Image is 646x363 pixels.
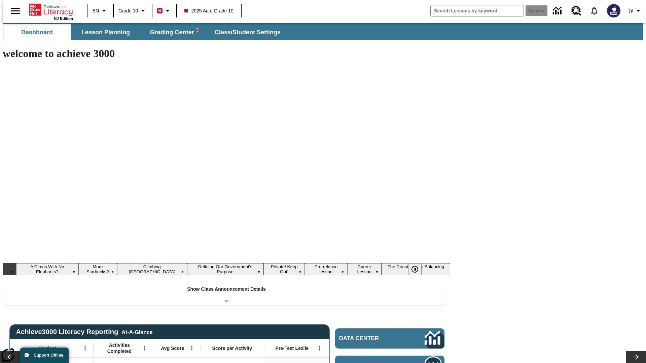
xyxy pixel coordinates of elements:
[81,29,130,36] span: Lesson Planning
[16,328,153,336] span: Achieve3000 Literacy Reporting
[187,286,266,293] p: Show Class Announcement Details
[89,5,111,17] button: Language: EN, Select a language
[628,7,633,14] span: @
[3,24,71,40] button: Dashboard
[335,328,444,349] a: Data Center
[431,5,524,16] input: search field
[78,263,117,275] button: Slide 2 More Starbucks?
[150,29,199,36] span: Grading Center
[603,2,624,19] button: Select a new avatar
[5,1,25,21] button: Open side menu
[6,282,447,305] div: Show Class Announcement Details
[140,343,150,353] button: Open Menu
[585,2,603,19] a: Notifications
[305,263,347,275] button: Slide 6 Pre-release lesson
[347,263,382,275] button: Slide 7 Career Lesson
[339,335,402,342] span: Data Center
[263,263,305,275] button: Slide 5 Private! Keep Out!
[34,353,63,358] span: Support Offline
[80,343,90,353] button: Open Menu
[626,351,646,363] button: Lesson carousel, Next
[97,342,142,354] span: Activities Completed
[3,47,450,60] h1: welcome to achieve 3000
[20,348,69,363] button: Support Offline
[158,6,161,15] span: B
[72,24,139,40] button: Lesson Planning
[408,263,422,275] button: Pause
[29,3,73,16] a: Home
[117,263,187,275] button: Slide 3 Climbing Mount Tai
[212,345,252,351] span: Score per Activity
[408,263,428,275] div: Pause
[567,2,585,20] a: Resource Center, Will open in new tab
[184,7,233,14] span: 2025 Auto Grade 10
[29,2,73,21] div: Home
[549,2,567,20] a: Data Center
[624,5,646,17] button: Profile/Settings
[315,343,325,353] button: Open Menu
[16,263,78,275] button: Slide 1 A Circus With No Elephants?
[187,263,263,275] button: Slide 4 Defining Our Government's Purpose
[276,345,309,351] span: Pre-Test Lexile
[39,345,56,351] span: Student
[607,4,620,17] img: Avatar
[382,263,450,275] button: Slide 8 The Constitution's Balancing Act
[215,29,281,36] span: Class/Student Settings
[154,5,174,17] button: Boost Class color is violet red. Change class color
[54,16,73,21] span: NJ Edition
[93,7,99,14] span: EN
[121,328,152,335] div: At-A-Glance
[21,29,53,36] span: Dashboard
[187,343,197,353] button: Open Menu
[118,7,138,14] span: Grade 10
[3,24,287,40] div: SubNavbar
[196,29,199,31] svg: writing assistant alert
[3,23,643,40] div: SubNavbar
[116,5,150,17] button: Grade: Grade 10, Select a grade
[141,24,208,40] button: Grading Center
[161,345,184,351] span: Avg Score
[209,24,286,40] button: Class/Student Settings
